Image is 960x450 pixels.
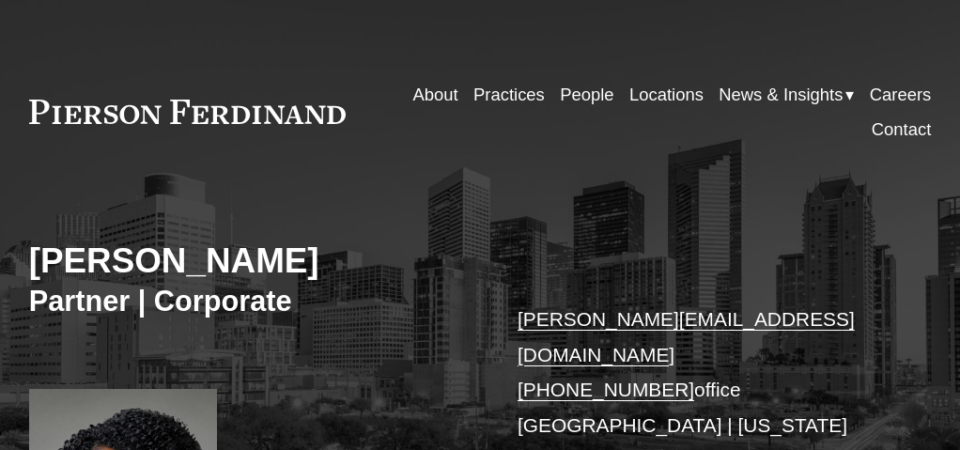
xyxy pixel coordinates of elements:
a: folder dropdown [719,77,854,112]
a: Locations [629,77,704,112]
a: People [560,77,613,112]
a: [PHONE_NUMBER] [518,379,694,400]
a: About [412,77,457,112]
a: Practices [473,77,545,112]
h3: Partner | Corporate [29,284,480,319]
span: News & Insights [719,79,843,110]
a: [PERSON_NAME][EMAIL_ADDRESS][DOMAIN_NAME] [518,308,855,365]
h2: [PERSON_NAME] [29,241,480,283]
a: Contact [872,112,932,147]
a: Careers [870,77,932,112]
